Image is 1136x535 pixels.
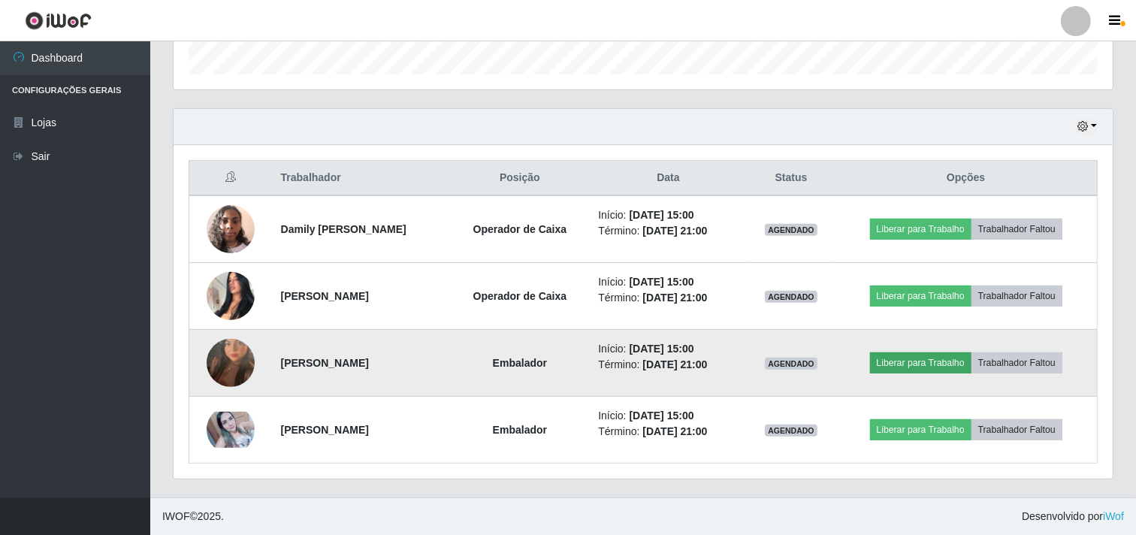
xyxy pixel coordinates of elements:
time: [DATE] 15:00 [630,410,694,422]
button: Liberar para Trabalho [870,286,971,307]
li: Início: [598,274,739,290]
strong: [PERSON_NAME] [281,357,369,369]
time: [DATE] 15:00 [630,209,694,221]
li: Início: [598,408,739,424]
span: AGENDADO [765,291,817,303]
li: Término: [598,357,739,373]
img: 1667492486696.jpeg [207,197,255,261]
li: Início: [598,341,739,357]
button: Liberar para Trabalho [870,419,971,440]
time: [DATE] 15:00 [630,276,694,288]
th: Status [748,161,835,196]
img: 1755967732582.jpeg [207,320,255,406]
th: Data [589,161,748,196]
li: Término: [598,223,739,239]
span: AGENDADO [765,358,817,370]
span: Desenvolvido por [1022,509,1124,524]
th: Posição [451,161,590,196]
button: Liberar para Trabalho [870,352,971,373]
span: AGENDADO [765,224,817,236]
li: Início: [598,207,739,223]
strong: Embalador [493,424,547,436]
time: [DATE] 15:00 [630,343,694,355]
span: IWOF [162,510,190,522]
a: iWof [1103,510,1124,522]
img: CoreUI Logo [25,11,92,30]
time: [DATE] 21:00 [642,225,707,237]
button: Trabalhador Faltou [971,286,1062,307]
time: [DATE] 21:00 [642,292,707,304]
button: Trabalhador Faltou [971,352,1062,373]
strong: [PERSON_NAME] [281,290,369,302]
th: Trabalhador [272,161,451,196]
li: Término: [598,290,739,306]
strong: [PERSON_NAME] [281,424,369,436]
strong: Operador de Caixa [473,223,567,235]
strong: Damily [PERSON_NAME] [281,223,406,235]
time: [DATE] 21:00 [642,358,707,370]
time: [DATE] 21:00 [642,425,707,437]
span: © 2025 . [162,509,224,524]
img: 1668045195868.jpeg [207,412,255,448]
img: 1756297923426.jpeg [207,264,255,328]
button: Liberar para Trabalho [870,219,971,240]
button: Trabalhador Faltou [971,219,1062,240]
th: Opções [835,161,1097,196]
button: Trabalhador Faltou [971,419,1062,440]
span: AGENDADO [765,425,817,437]
li: Término: [598,424,739,440]
strong: Embalador [493,357,547,369]
strong: Operador de Caixa [473,290,567,302]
